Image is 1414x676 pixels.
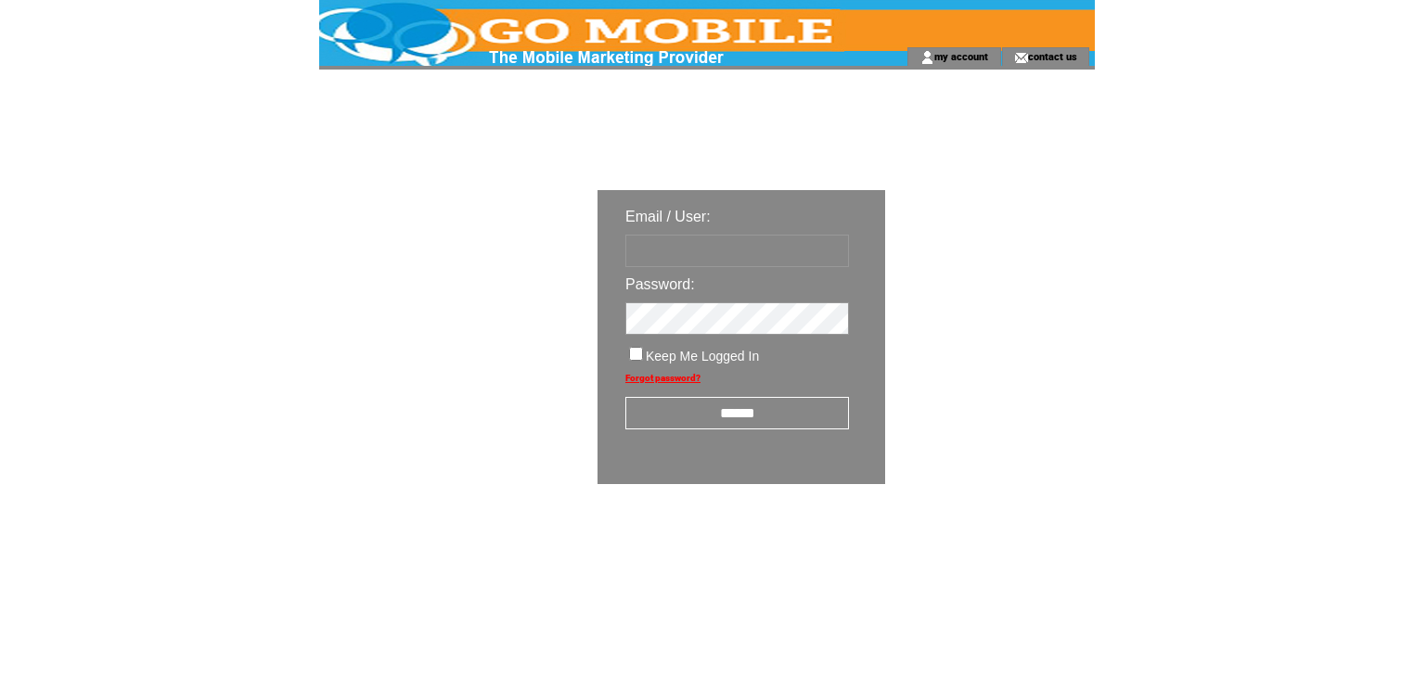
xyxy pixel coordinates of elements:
[646,349,759,364] span: Keep Me Logged In
[625,373,701,383] a: Forgot password?
[920,50,934,65] img: account_icon.gif;jsessionid=CD887D79620854574779850E31B9DB1A
[625,276,695,292] span: Password:
[934,50,988,62] a: my account
[1028,50,1077,62] a: contact us
[939,530,1032,554] img: transparent.png;jsessionid=CD887D79620854574779850E31B9DB1A
[1014,50,1028,65] img: contact_us_icon.gif;jsessionid=CD887D79620854574779850E31B9DB1A
[625,209,711,224] span: Email / User:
